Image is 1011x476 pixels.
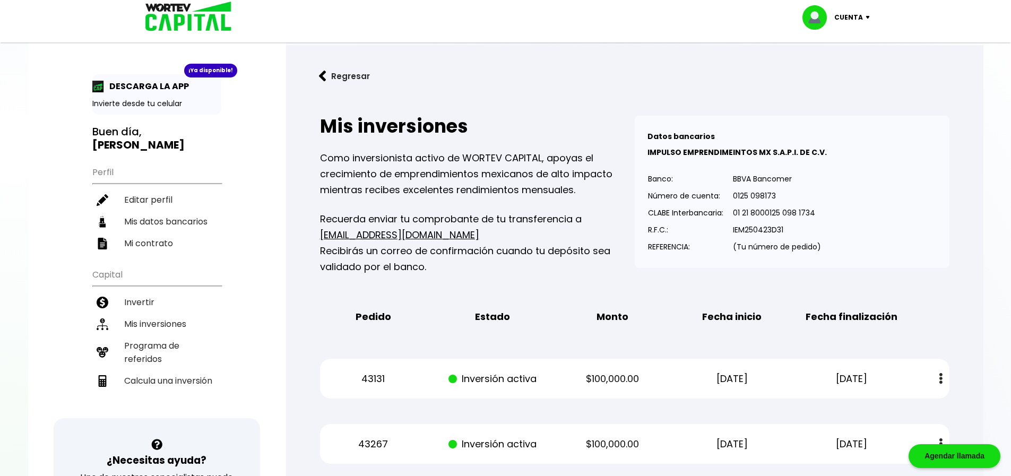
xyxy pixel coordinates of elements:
b: [PERSON_NAME] [92,137,185,152]
a: Mis datos bancarios [92,211,221,232]
img: app-icon [92,81,104,92]
p: Cuenta [834,10,863,25]
p: [DATE] [681,436,782,452]
ul: Capital [92,263,221,418]
a: Mis inversiones [92,313,221,335]
p: BBVA Bancomer [733,171,821,187]
p: 0125 098173 [733,188,821,204]
img: recomiendanos-icon.9b8e9327.svg [97,347,108,358]
p: 43267 [323,436,424,452]
b: Fecha inicio [702,309,762,325]
img: profile-image [802,5,834,30]
img: editar-icon.952d3147.svg [97,194,108,206]
button: Regresar [303,62,386,90]
b: Monto [597,309,628,325]
p: Inversión activa [443,371,543,387]
p: Como inversionista activo de WORTEV CAPITAL, apoyas el crecimiento de emprendimientos mexicanos d... [320,150,635,198]
p: $100,000.00 [562,436,663,452]
p: Invierte desde tu celular [92,98,221,109]
p: Número de cuenta: [648,188,723,204]
p: 01 21 8000125 098 1734 [733,205,821,221]
p: [DATE] [681,371,782,387]
a: [EMAIL_ADDRESS][DOMAIN_NAME] [320,228,479,241]
img: contrato-icon.f2db500c.svg [97,238,108,249]
p: Inversión activa [443,436,543,452]
p: DESCARGA LA APP [104,80,189,93]
b: IMPULSO EMPRENDIMEINTOS MX S.A.P.I. DE C.V. [647,147,827,158]
p: Recuerda enviar tu comprobante de tu transferencia a Recibirás un correo de confirmación cuando t... [320,211,635,275]
b: Datos bancarios [647,131,715,142]
ul: Perfil [92,160,221,254]
p: CLABE Interbancaria: [648,205,723,221]
p: $100,000.00 [562,371,663,387]
a: Mi contrato [92,232,221,254]
a: Calcula una inversión [92,370,221,392]
p: Banco: [648,171,723,187]
p: [DATE] [801,371,902,387]
img: inversiones-icon.6695dc30.svg [97,318,108,330]
a: Editar perfil [92,189,221,211]
h2: Mis inversiones [320,116,635,137]
a: flecha izquierdaRegresar [303,62,966,90]
p: (Tu número de pedido) [733,239,821,255]
p: REFERENCIA: [648,239,723,255]
h3: ¿Necesitas ayuda? [107,453,206,468]
a: Invertir [92,291,221,313]
p: [DATE] [801,436,902,452]
b: Fecha finalización [806,309,897,325]
div: ¡Ya disponible! [184,64,237,77]
p: R.F.C.: [648,222,723,238]
a: Programa de referidos [92,335,221,370]
img: invertir-icon.b3b967d7.svg [97,297,108,308]
p: IEM250423D31 [733,222,821,238]
img: flecha izquierda [319,71,326,82]
img: datos-icon.10cf9172.svg [97,216,108,228]
img: calculadora-icon.17d418c4.svg [97,375,108,387]
b: Estado [475,309,510,325]
h3: Buen día, [92,125,221,152]
img: icon-down [863,16,877,19]
p: 43131 [323,371,424,387]
div: Agendar llamada [909,444,1000,468]
b: Pedido [356,309,391,325]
